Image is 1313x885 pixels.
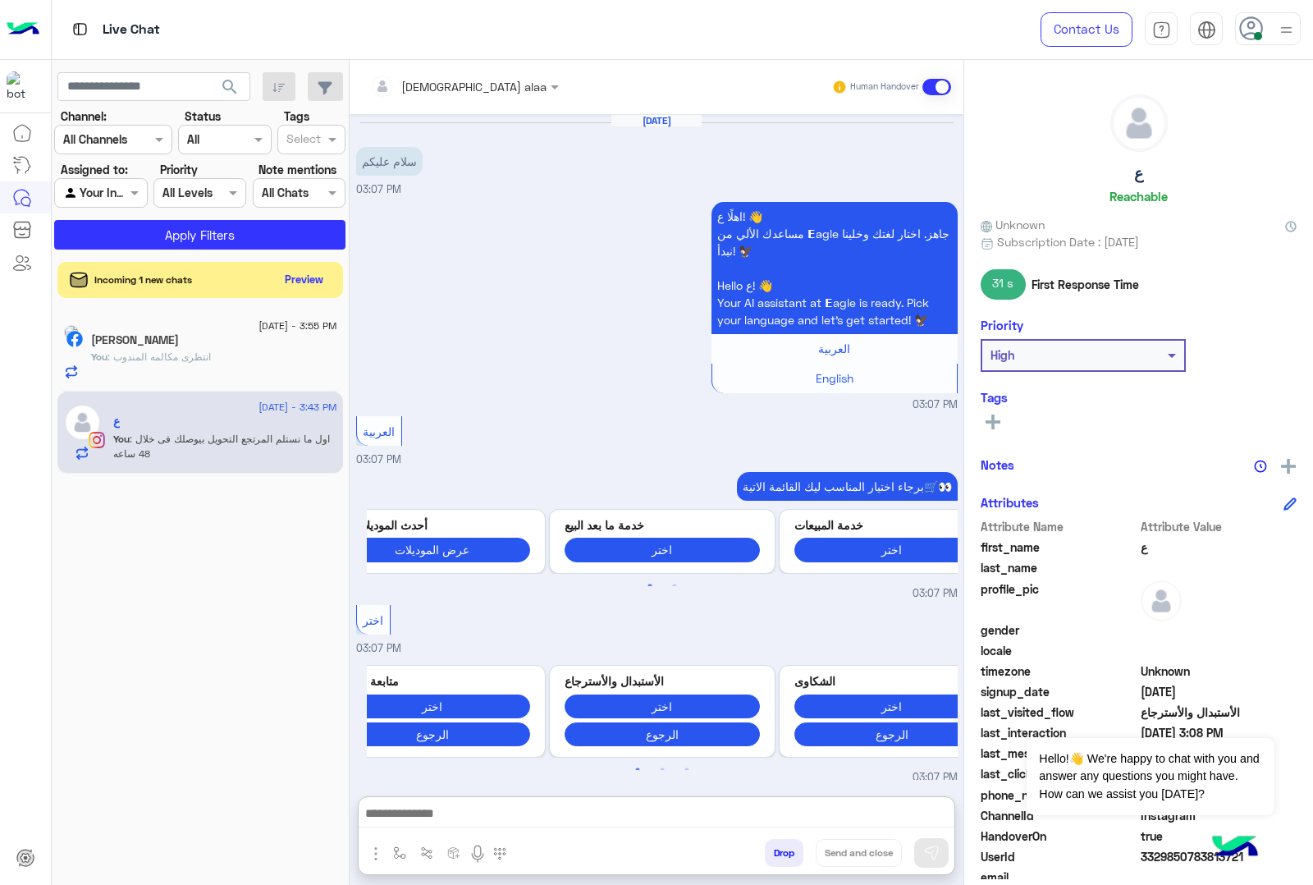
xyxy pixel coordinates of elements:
[447,846,460,860] img: create order
[91,351,108,363] span: You
[981,704,1137,721] span: last_visited_flow
[220,77,240,97] span: search
[711,202,958,334] p: 26/8/2025, 3:07 PM
[1152,21,1171,39] img: tab
[468,844,487,864] img: send voice note
[70,19,90,39] img: tab
[1281,459,1296,474] img: add
[981,683,1137,700] span: signup_date
[356,147,423,176] p: 26/8/2025, 3:07 PM
[1197,21,1216,39] img: tab
[818,342,850,355] span: العربية
[981,559,1137,576] span: last_name
[414,839,441,866] button: Trigger scenario
[160,161,198,178] label: Priority
[1145,12,1178,47] a: tab
[356,453,401,465] span: 03:07 PM
[103,19,160,41] p: Live Chat
[1041,12,1132,47] a: Contact Us
[356,183,401,195] span: 03:07 PM
[981,663,1137,680] span: timezone
[64,325,79,340] img: picture
[335,722,530,746] button: الرجوع
[981,318,1023,332] h6: Priority
[363,613,383,627] span: اختر
[1027,738,1274,815] span: Hello!👋 We're happy to chat with you and answer any questions you might have. How can we assist y...
[816,839,902,867] button: Send and close
[981,724,1137,741] span: last_interaction
[765,839,803,867] button: Drop
[94,273,192,287] span: Incoming 1 new chats
[1276,20,1297,40] img: profile
[258,161,336,178] label: Note mentions
[335,538,530,562] button: عرض الموديلات
[356,642,401,654] span: 03:07 PM
[794,516,990,534] p: خدمة المبيعات
[366,844,386,864] img: send attachment
[816,371,853,385] span: English
[794,695,990,718] button: اختر
[611,115,702,126] h6: [DATE]
[1111,95,1167,151] img: defaultAdmin.png
[565,516,760,534] p: خدمة ما بعد البيع
[113,433,130,445] span: You
[1141,683,1297,700] span: 2025-08-26T12:07:27.018Z
[61,161,128,178] label: Assigned to:
[981,390,1297,405] h6: Tags
[981,828,1137,845] span: HandoverOn
[7,12,39,47] img: Logo
[258,319,336,333] span: [DATE] - 3:55 PM
[913,770,958,786] span: 03:07 PM
[629,762,646,778] button: 1 of 2
[981,580,1137,618] span: profile_pic
[113,433,330,460] span: اول ما نستلم المرتجع التحويل بيوصلك فى خلال 48 ساعه
[258,400,336,415] span: [DATE] - 3:43 PM
[794,538,990,562] button: اختر
[284,108,309,125] label: Tags
[565,538,760,562] button: اختر
[64,404,101,441] img: defaultAdmin.png
[61,108,107,125] label: Channel:
[108,351,211,363] span: انتظرى مكالمه المندوب
[113,415,120,429] h5: ع
[89,432,105,448] img: Instagram
[1141,621,1297,639] span: null
[565,672,760,690] p: الأستبدال والأسترجاع
[666,578,683,594] button: 2 of 2
[387,839,414,866] button: select flow
[210,72,250,108] button: search
[981,786,1137,804] span: phone_number
[1141,642,1297,659] span: null
[794,672,990,690] p: الشكاوى
[1141,539,1297,556] span: ع
[420,846,433,860] img: Trigger scenario
[1109,189,1168,204] h6: Reachable
[1206,819,1264,877] img: hulul-logo.png
[997,233,1139,250] span: Subscription Date : [DATE]
[981,216,1045,233] span: Unknown
[1141,848,1297,865] span: 3329850783813721
[679,762,695,778] button: 3 of 2
[913,586,958,602] span: 03:07 PM
[1141,580,1182,621] img: defaultAdmin.png
[493,847,506,860] img: make a call
[7,71,36,101] img: 713415422032625
[981,495,1039,510] h6: Attributes
[66,331,83,347] img: Facebook
[1141,828,1297,845] span: true
[284,130,321,151] div: Select
[737,472,958,501] p: 26/8/2025, 3:07 PM
[642,578,658,594] button: 1 of 2
[1134,164,1143,183] h5: ع
[981,457,1014,472] h6: Notes
[913,397,958,413] span: 03:07 PM
[441,839,468,866] button: create order
[981,539,1137,556] span: first_name
[393,846,406,860] img: select flow
[1254,460,1267,473] img: notes
[91,333,179,347] h5: Asmaa Anas
[923,845,940,861] img: send message
[278,268,331,291] button: Preview
[185,108,221,125] label: Status
[981,745,1137,762] span: last_message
